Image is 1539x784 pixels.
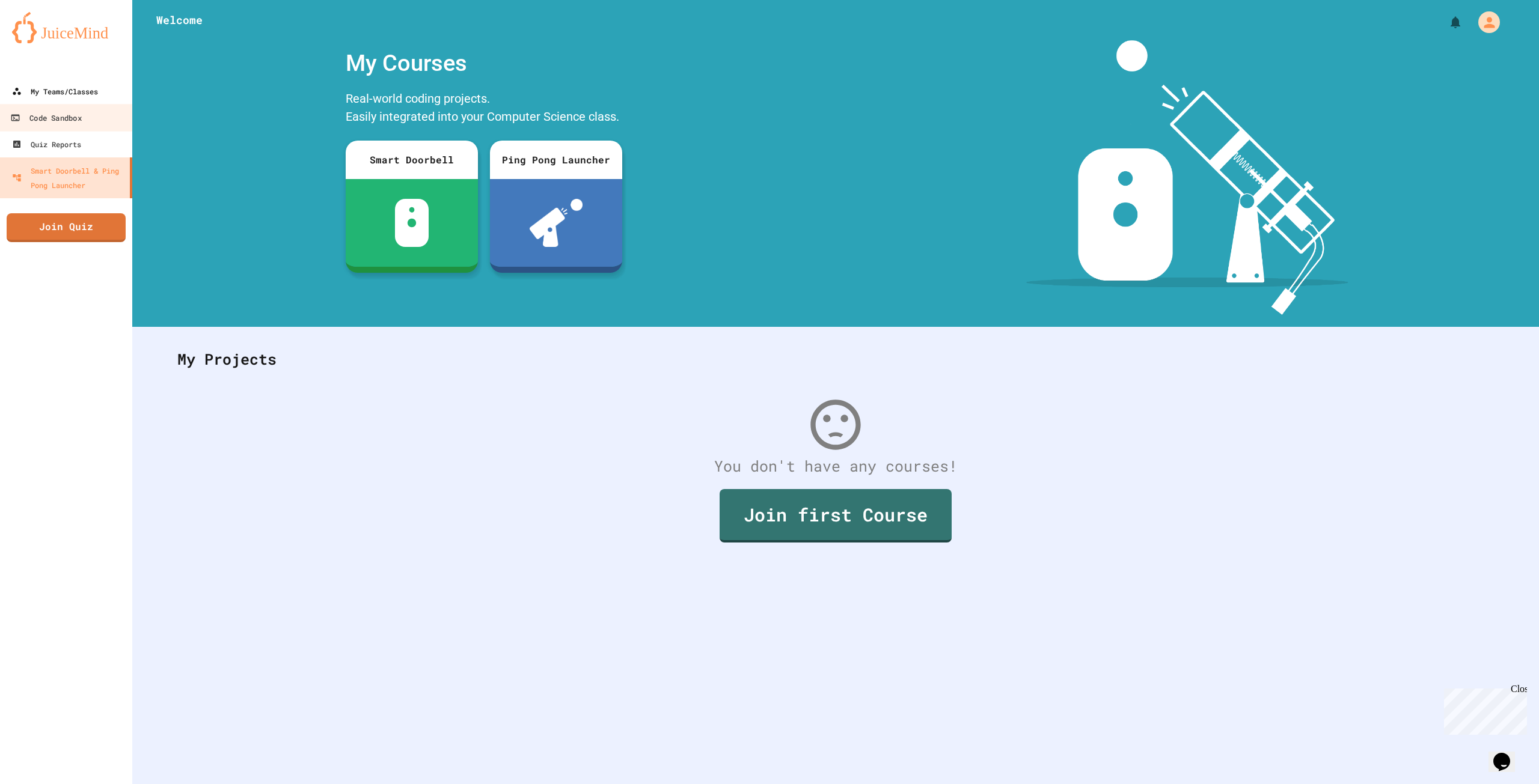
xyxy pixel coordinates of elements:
div: Ping Pong Launcher [490,141,622,179]
div: Smart Doorbell [346,141,478,179]
div: My Notifications [1426,12,1466,32]
div: Smart Doorbell & Ping Pong Launcher [12,163,125,192]
iframe: chat widget [1489,736,1527,772]
div: My Teams/Classes [12,84,98,99]
div: My Projects [165,336,1506,383]
img: logo-orange.svg [12,12,120,43]
div: Quiz Reports [12,137,81,151]
div: My Courses [340,40,628,87]
a: Join first Course [720,489,952,542]
div: Code Sandbox [10,111,81,126]
div: Real-world coding projects. Easily integrated into your Computer Science class. [340,87,628,132]
img: banner-image-my-projects.png [1026,40,1348,315]
iframe: chat widget [1439,684,1527,735]
a: Join Quiz [7,213,126,242]
img: sdb-white.svg [395,199,429,247]
div: My Account [1466,8,1503,36]
img: ppl-with-ball.png [530,199,583,247]
div: You don't have any courses! [165,455,1506,478]
div: Chat with us now!Close [5,5,83,76]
